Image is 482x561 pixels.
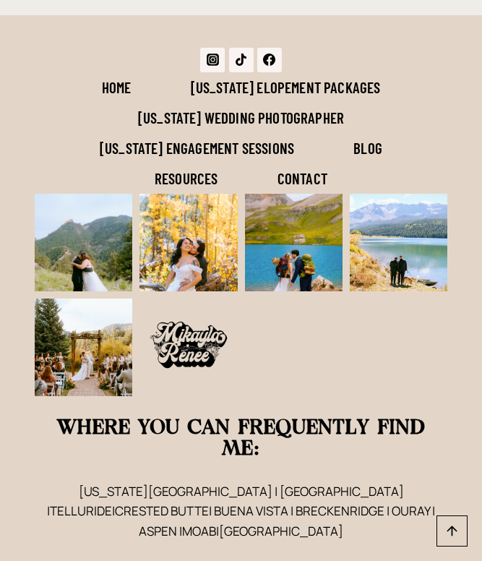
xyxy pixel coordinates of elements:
[160,72,410,103] a: [US_STATE] Elopement Packages
[219,523,343,539] a: [GEOGRAPHIC_DATA]
[257,48,282,72] a: Facebook
[35,481,447,541] p: [US_STATE][GEOGRAPHIC_DATA] | [GEOGRAPHIC_DATA] | | | BUENA VISTA | BRECKENRIDGE | OURAY | ASPEN | |
[125,163,248,194] a: Resources
[248,163,358,194] a: Contact
[57,417,425,459] strong: WHERE YOU CAN FREQUENTLY FIND ME:
[72,72,160,103] a: Home
[108,103,374,133] a: [US_STATE] Wedding Photographer
[436,515,468,547] a: Scroll to top
[50,502,112,519] a: TELLURIDE
[182,523,216,539] a: MOAB
[229,48,254,72] a: TikTok
[35,72,447,194] nav: Footer Navigation
[324,133,412,163] a: Blog
[115,502,209,519] a: CRESTED BUTTE
[200,48,225,72] a: Instagram
[70,133,324,163] a: [US_STATE] Engagement Sessions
